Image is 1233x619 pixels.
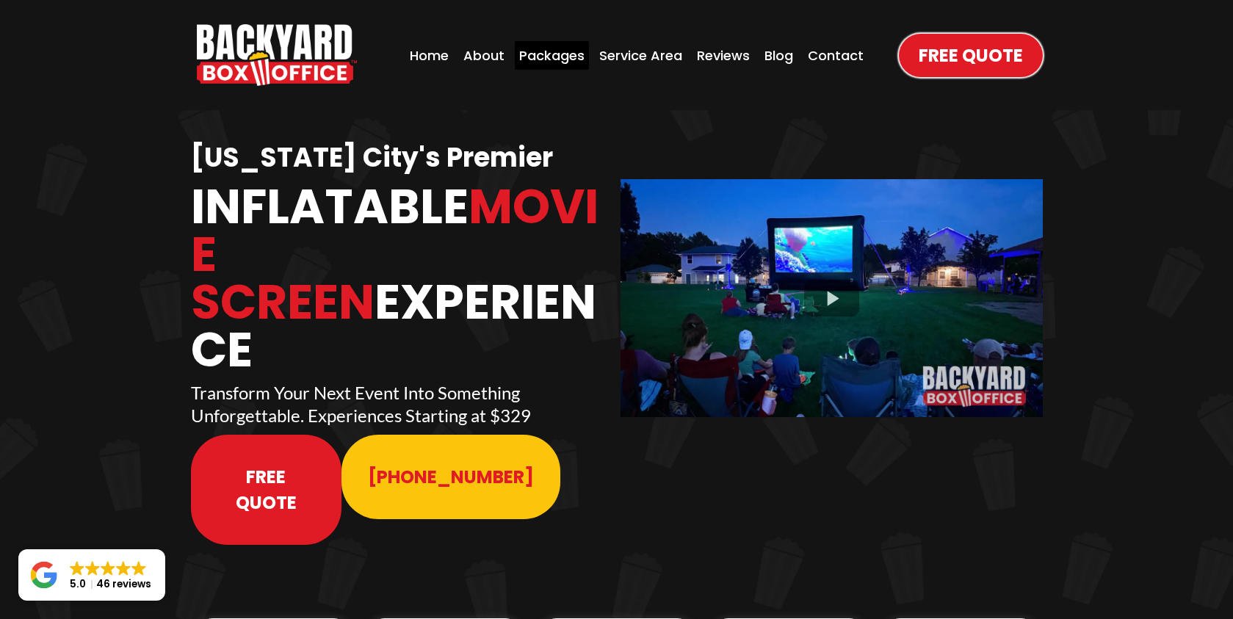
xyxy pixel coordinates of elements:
a: Packages [515,41,589,70]
a: Free Quote [899,34,1043,77]
a: Reviews [693,41,754,70]
span: Free Quote [919,43,1023,68]
span: Movie Screen [191,173,599,336]
a: https://www.backyardboxoffice.com [197,24,357,86]
a: 913-214-1202 [341,435,560,519]
img: Backyard Box Office [197,24,357,86]
span: [PHONE_NUMBER] [368,464,534,490]
span: Free Quote [217,464,316,515]
a: Contact [803,41,868,70]
a: Close GoogleGoogleGoogleGoogleGoogle 5.046 reviews [18,549,165,601]
a: Blog [760,41,798,70]
a: Home [405,41,453,70]
a: Service Area [595,41,687,70]
a: About [459,41,509,70]
h1: [US_STATE] City's Premier [191,141,613,175]
p: Transform Your Next Event Into Something Unforgettable. Experiences Starting at $329 [191,381,613,427]
h1: Inflatable Experience [191,183,613,374]
a: Free Quote [191,435,342,545]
